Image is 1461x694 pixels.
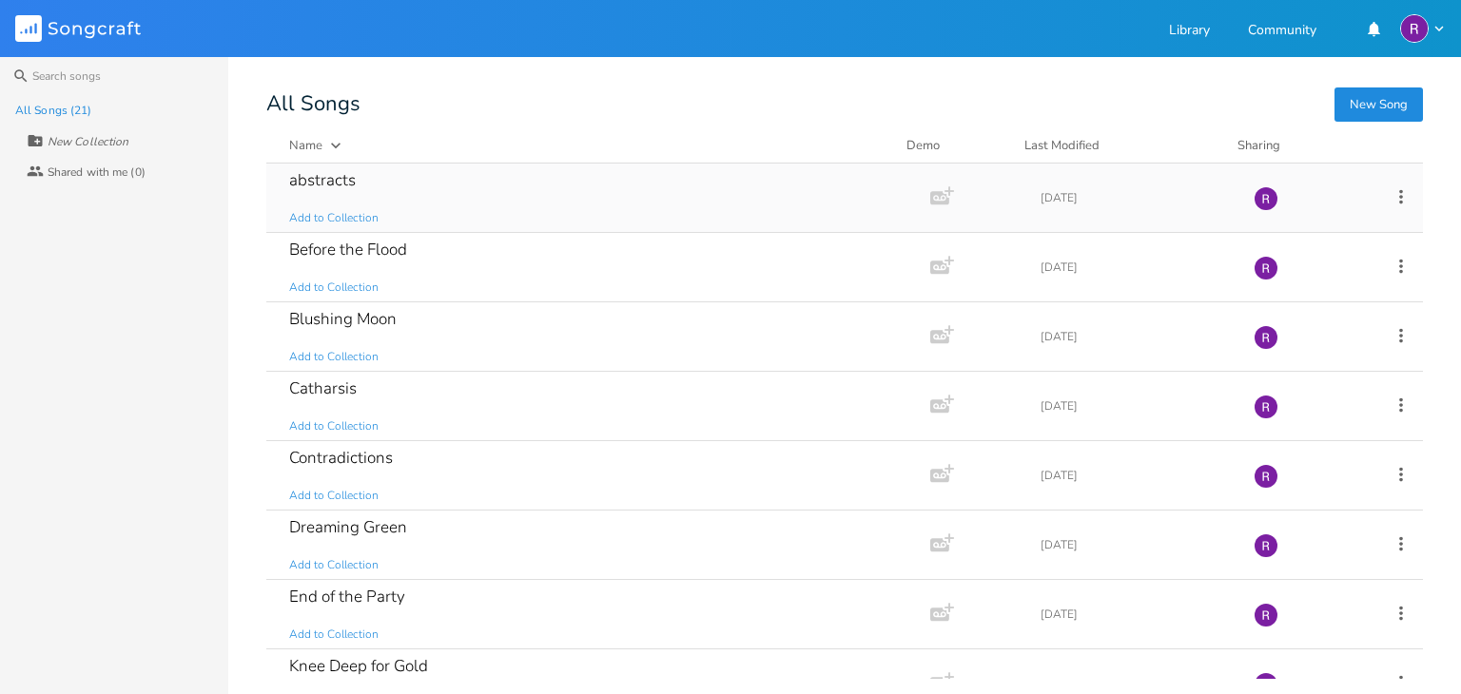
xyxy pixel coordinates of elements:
div: [DATE] [1041,608,1231,620]
div: [DATE] [1041,331,1231,342]
span: Add to Collection [289,418,379,434]
div: [DATE] [1041,261,1231,273]
div: [DATE] [1041,470,1231,481]
span: Add to Collection [289,557,379,573]
div: [DATE] [1041,678,1231,689]
div: Before the Flood [289,241,407,258]
button: New Song [1334,87,1423,122]
span: Add to Collection [289,627,379,643]
img: Ryan Morgan [1254,603,1278,627]
div: All Songs (21) [15,105,91,116]
div: Sharing [1237,136,1352,155]
a: Library [1169,24,1210,40]
div: Dreaming Green [289,519,407,535]
div: [DATE] [1041,192,1231,203]
img: Ryan Morgan [1254,464,1278,489]
div: New Collection [48,136,128,147]
img: Ryan Morgan [1254,186,1278,211]
img: Ryan Morgan [1254,533,1278,558]
div: Catharsis [289,380,357,396]
span: Add to Collection [289,210,379,226]
div: Demo [906,136,1002,155]
button: Name [289,136,884,155]
div: [DATE] [1041,539,1231,550]
div: Last Modified [1024,137,1100,154]
div: All Songs [266,95,1423,113]
img: Ryan Morgan [1254,256,1278,280]
div: Shared with me (0) [48,166,146,178]
div: End of the Party [289,588,405,605]
div: abstracts [289,172,356,188]
img: Ryan Morgan [1400,14,1429,43]
a: Community [1248,24,1316,40]
div: Knee Deep for Gold [289,658,428,674]
span: Add to Collection [289,349,379,365]
div: [DATE] [1041,400,1231,412]
div: Name [289,137,322,154]
div: Contradictions [289,450,393,466]
span: Add to Collection [289,280,379,296]
div: Blushing Moon [289,311,397,327]
button: Last Modified [1024,136,1215,155]
span: Add to Collection [289,488,379,504]
img: Ryan Morgan [1254,395,1278,419]
img: Ryan Morgan [1254,325,1278,350]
